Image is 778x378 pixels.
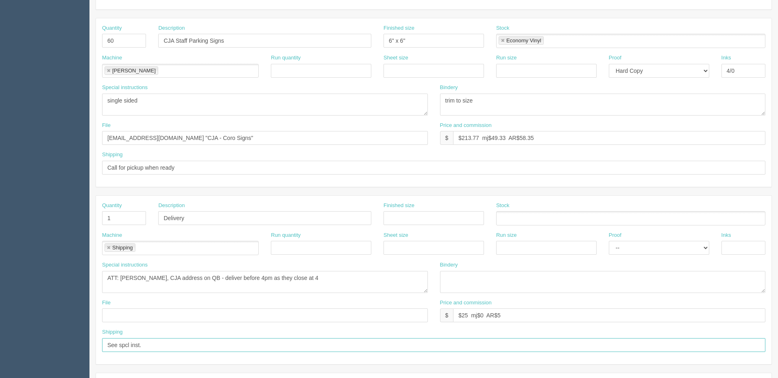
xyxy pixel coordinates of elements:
[102,151,123,159] label: Shipping
[102,94,428,116] textarea: double sided | Eproof to client + hard copy proof
[496,232,517,239] label: Run size
[384,24,414,32] label: Finished size
[384,232,408,239] label: Sheet size
[609,232,621,239] label: Proof
[102,24,122,32] label: Quantity
[112,245,133,250] div: Shipping
[102,122,111,129] label: File
[102,261,148,269] label: Special instructions
[102,54,122,62] label: Machine
[112,68,156,73] div: [PERSON_NAME]
[384,54,408,62] label: Sheet size
[440,299,492,307] label: Price and commission
[271,232,301,239] label: Run quantity
[506,38,541,43] div: Economy Vinyl
[102,232,122,239] label: Machine
[102,84,148,92] label: Special instructions
[440,84,458,92] label: Bindery
[271,54,301,62] label: Run quantity
[721,54,731,62] label: Inks
[102,328,123,336] label: Shipping
[721,232,731,239] label: Inks
[440,94,766,116] textarea: trim to size
[496,54,517,62] label: Run size
[440,308,453,322] div: $
[440,261,458,269] label: Bindery
[384,202,414,210] label: Finished size
[102,202,122,210] label: Quantity
[158,202,185,210] label: Description
[609,54,621,62] label: Proof
[440,122,492,129] label: Price and commission
[102,299,111,307] label: File
[496,202,510,210] label: Stock
[496,24,510,32] label: Stock
[158,24,185,32] label: Description
[440,131,453,145] div: $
